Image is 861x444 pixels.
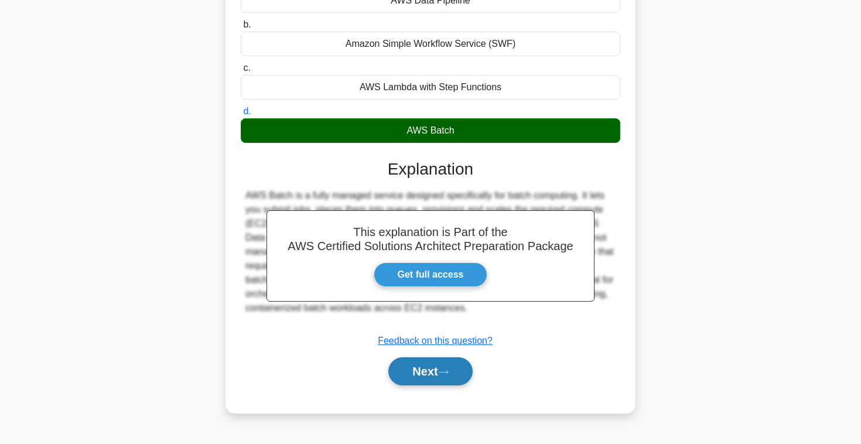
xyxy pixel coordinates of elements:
[241,75,620,100] div: AWS Lambda with Step Functions
[243,19,251,29] span: b.
[374,262,488,287] a: Get full access
[245,189,616,315] div: AWS Batch is a fully managed service designed specifically for batch computing. It lets you submi...
[241,32,620,56] div: Amazon Simple Workflow Service (SWF)
[241,118,620,143] div: AWS Batch
[378,336,493,346] a: Feedback on this question?
[243,63,250,73] span: c.
[388,357,472,385] button: Next
[248,159,613,179] h3: Explanation
[243,106,251,116] span: d.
